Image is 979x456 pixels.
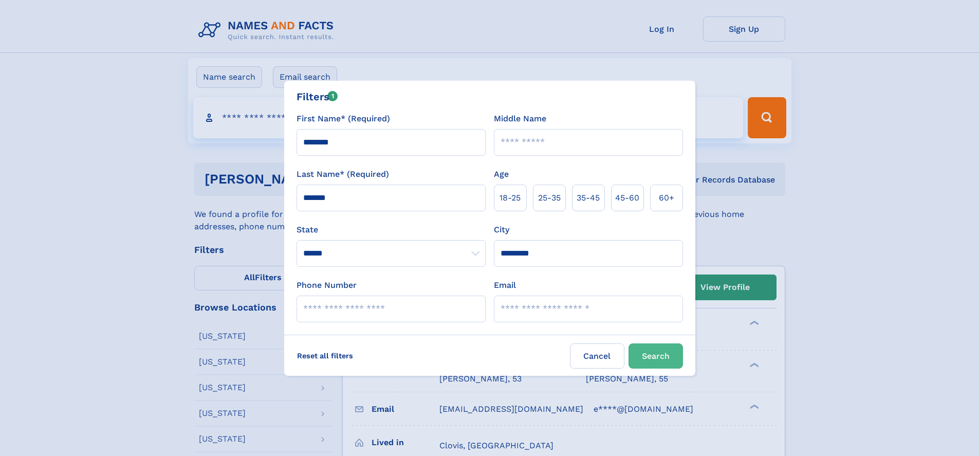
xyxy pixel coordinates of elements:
[577,192,600,204] span: 35‑45
[290,343,360,368] label: Reset all filters
[538,192,561,204] span: 25‑35
[500,192,521,204] span: 18‑25
[570,343,624,369] label: Cancel
[629,343,683,369] button: Search
[494,224,509,236] label: City
[494,168,509,180] label: Age
[297,279,357,291] label: Phone Number
[297,224,486,236] label: State
[615,192,639,204] span: 45‑60
[297,113,390,125] label: First Name* (Required)
[494,279,516,291] label: Email
[659,192,674,204] span: 60+
[297,89,338,104] div: Filters
[297,168,389,180] label: Last Name* (Required)
[494,113,546,125] label: Middle Name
